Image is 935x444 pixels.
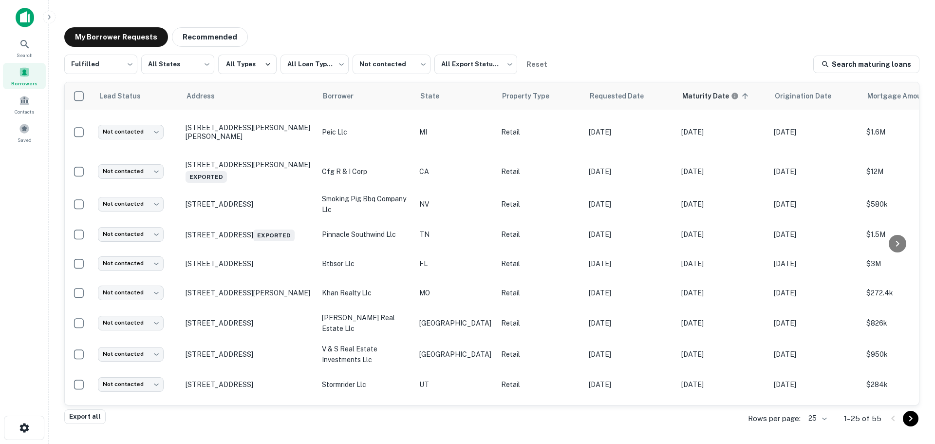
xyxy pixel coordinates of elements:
[501,166,579,177] p: Retail
[98,164,164,178] div: Not contacted
[186,228,312,241] p: [STREET_ADDRESS]
[420,90,452,102] span: State
[98,227,164,241] div: Not contacted
[322,166,410,177] p: cfg r & i corp
[501,258,579,269] p: Retail
[186,200,312,209] p: [STREET_ADDRESS]
[3,35,46,61] a: Search
[98,316,164,330] div: Not contacted
[322,344,410,365] p: v & s real estate investments llc
[419,127,491,137] p: MI
[774,258,857,269] p: [DATE]
[682,91,739,101] div: Maturity dates displayed may be estimated. Please contact the lender for the most accurate maturi...
[590,90,656,102] span: Requested Date
[18,136,32,144] span: Saved
[774,288,857,298] p: [DATE]
[584,82,676,110] th: Requested Date
[589,166,672,177] p: [DATE]
[681,379,764,390] p: [DATE]
[419,258,491,269] p: FL
[681,318,764,328] p: [DATE]
[502,90,562,102] span: Property Type
[98,197,164,211] div: Not contacted
[886,366,935,413] iframe: Chat Widget
[681,258,764,269] p: [DATE]
[748,413,801,425] p: Rows per page:
[903,411,918,426] button: Go to next page
[64,409,106,424] button: Export all
[419,349,491,360] p: [GEOGRAPHIC_DATA]
[589,229,672,240] p: [DATE]
[186,289,312,297] p: [STREET_ADDRESS][PERSON_NAME]
[775,90,844,102] span: Origination Date
[98,377,164,391] div: Not contacted
[322,312,410,334] p: [PERSON_NAME] real estate llc
[186,160,312,183] p: [STREET_ADDRESS][PERSON_NAME]
[186,259,312,268] p: [STREET_ADDRESS]
[141,52,214,77] div: All States
[3,91,46,117] a: Contacts
[323,90,366,102] span: Borrower
[98,125,164,139] div: Not contacted
[98,286,164,300] div: Not contacted
[186,319,312,328] p: [STREET_ADDRESS]
[589,379,672,390] p: [DATE]
[681,288,764,298] p: [DATE]
[172,27,248,47] button: Recommended
[844,413,881,425] p: 1–25 of 55
[322,258,410,269] p: btbsor llc
[682,91,729,101] h6: Maturity Date
[322,193,410,215] p: smoking pig bbq company llc
[589,258,672,269] p: [DATE]
[681,349,764,360] p: [DATE]
[322,127,410,137] p: peic llc
[589,318,672,328] p: [DATE]
[774,166,857,177] p: [DATE]
[317,82,414,110] th: Borrower
[11,79,37,87] span: Borrowers
[414,82,496,110] th: State
[774,349,857,360] p: [DATE]
[98,347,164,361] div: Not contacted
[186,171,227,183] span: Exported
[64,27,168,47] button: My Borrower Requests
[769,82,861,110] th: Origination Date
[496,82,584,110] th: Property Type
[15,108,34,116] span: Contacts
[16,8,34,27] img: capitalize-icon.png
[17,51,33,59] span: Search
[501,288,579,298] p: Retail
[682,91,751,101] span: Maturity dates displayed may be estimated. Please contact the lender for the most accurate maturi...
[322,404,410,425] p: c [PERSON_NAME] enterprises inc
[322,229,410,240] p: pinnacle southwind llc
[681,127,764,137] p: [DATE]
[681,229,764,240] p: [DATE]
[3,119,46,146] a: Saved
[353,52,430,77] div: Not contacted
[3,63,46,89] a: Borrowers
[322,379,410,390] p: stormrider llc
[419,288,491,298] p: MO
[93,82,181,110] th: Lead Status
[218,55,277,74] button: All Types
[181,82,317,110] th: Address
[99,90,153,102] span: Lead Status
[804,411,828,425] div: 25
[589,349,672,360] p: [DATE]
[589,199,672,210] p: [DATE]
[187,90,227,102] span: Address
[419,229,491,240] p: TN
[434,52,517,77] div: All Export Statuses
[419,166,491,177] p: CA
[501,229,579,240] p: Retail
[813,56,919,73] a: Search maturing loans
[186,350,312,359] p: [STREET_ADDRESS]
[774,199,857,210] p: [DATE]
[64,52,137,77] div: Fulfilled
[98,256,164,270] div: Not contacted
[774,379,857,390] p: [DATE]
